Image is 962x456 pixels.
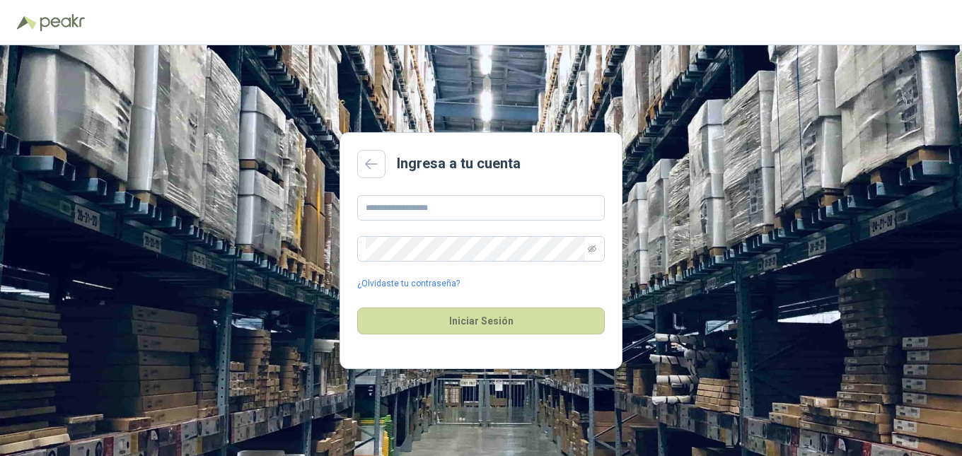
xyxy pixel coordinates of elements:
button: Iniciar Sesión [357,308,605,334]
span: eye-invisible [588,245,596,253]
a: ¿Olvidaste tu contraseña? [357,277,460,291]
img: Peakr [40,14,85,31]
img: Logo [17,16,37,30]
h2: Ingresa a tu cuenta [397,153,521,175]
